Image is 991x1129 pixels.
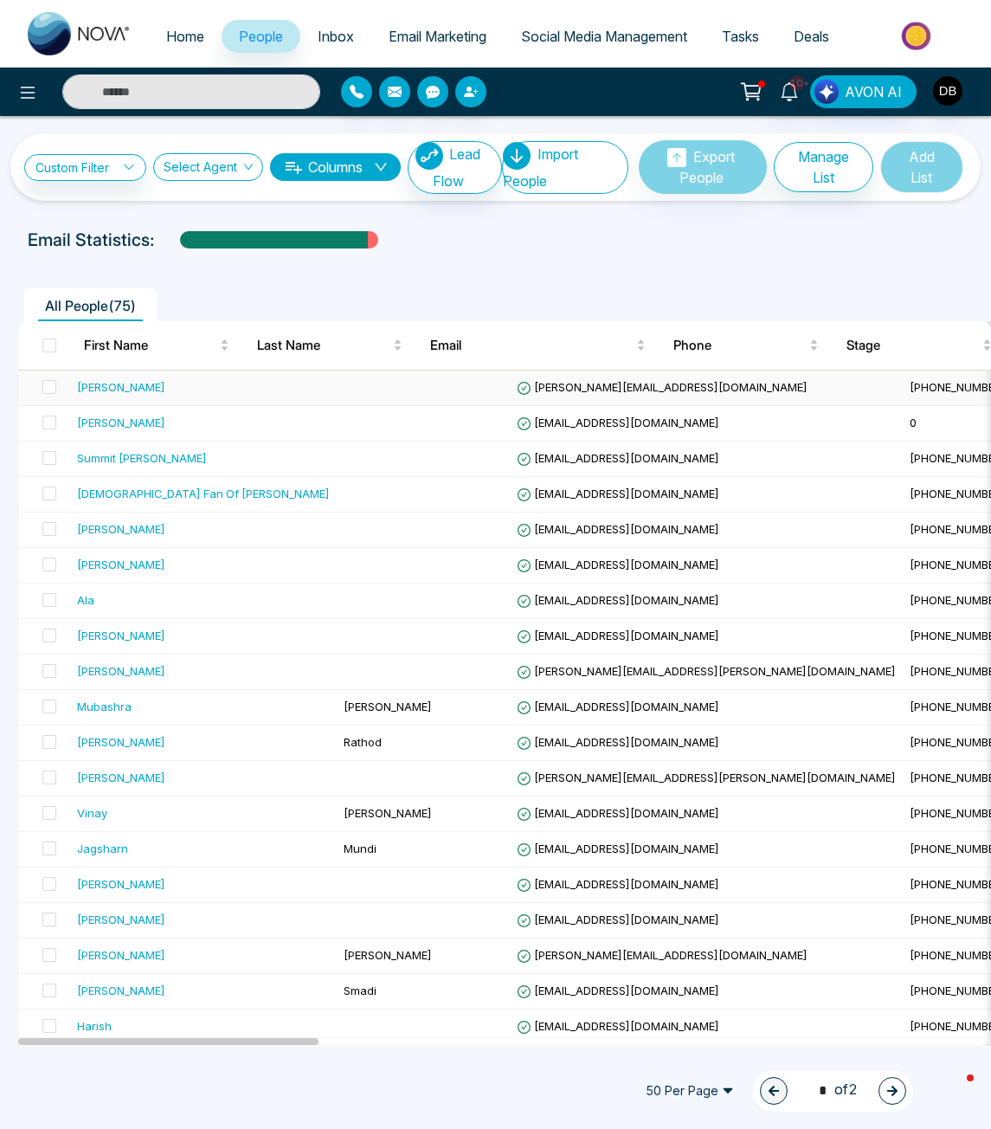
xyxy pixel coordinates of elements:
[77,414,165,431] div: [PERSON_NAME]
[38,297,143,314] span: All People ( 75 )
[433,145,481,190] span: Lead Flow
[634,1077,746,1105] span: 50 Per Page
[722,28,759,45] span: Tasks
[24,154,146,181] a: Custom Filter
[521,28,687,45] span: Social Media Management
[808,1079,858,1102] span: of 2
[503,145,578,190] span: Import People
[910,416,917,429] span: 0
[344,984,376,997] span: Smadi
[517,700,719,713] span: [EMAIL_ADDRESS][DOMAIN_NAME]
[660,321,833,370] th: Phone
[300,20,371,53] a: Inbox
[416,321,660,370] th: Email
[776,20,846,53] a: Deals
[673,335,806,356] span: Phone
[77,485,330,502] div: [DEMOGRAPHIC_DATA] Fan Of [PERSON_NAME]
[77,1017,112,1035] div: Harish
[28,12,132,55] img: Nova CRM Logo
[814,80,839,104] img: Lead Flow
[430,335,633,356] span: Email
[77,662,165,680] div: [PERSON_NAME]
[77,591,94,609] div: Ala
[517,380,808,394] span: [PERSON_NAME][EMAIL_ADDRESS][DOMAIN_NAME]
[705,20,776,53] a: Tasks
[845,81,902,102] span: AVON AI
[855,16,981,55] img: Market-place.gif
[517,948,808,962] span: [PERSON_NAME][EMAIL_ADDRESS][DOMAIN_NAME]
[77,804,107,822] div: Vinay
[222,20,300,53] a: People
[517,735,719,749] span: [EMAIL_ADDRESS][DOMAIN_NAME]
[504,20,705,53] a: Social Media Management
[810,75,917,108] button: AVON AI
[77,520,165,538] div: [PERSON_NAME]
[517,664,896,678] span: [PERSON_NAME][EMAIL_ADDRESS][PERSON_NAME][DOMAIN_NAME]
[517,487,719,500] span: [EMAIL_ADDRESS][DOMAIN_NAME]
[517,1019,719,1033] span: [EMAIL_ADDRESS][DOMAIN_NAME]
[517,593,719,607] span: [EMAIL_ADDRESS][DOMAIN_NAME]
[769,75,810,106] a: 10+
[933,76,962,106] img: User Avatar
[77,769,165,786] div: [PERSON_NAME]
[679,148,736,186] span: Export People
[77,698,132,715] div: Mubashra
[517,806,719,820] span: [EMAIL_ADDRESS][DOMAIN_NAME]
[517,877,719,891] span: [EMAIL_ADDRESS][DOMAIN_NAME]
[77,627,165,644] div: [PERSON_NAME]
[639,140,767,194] button: Export People
[517,451,719,465] span: [EMAIL_ADDRESS][DOMAIN_NAME]
[344,842,376,855] span: Mundi
[77,449,207,467] div: Summit [PERSON_NAME]
[794,28,829,45] span: Deals
[517,558,719,571] span: [EMAIL_ADDRESS][DOMAIN_NAME]
[789,75,805,91] span: 10+
[371,20,504,53] a: Email Marketing
[408,141,502,194] button: Lead Flow
[77,982,165,999] div: [PERSON_NAME]
[932,1070,974,1112] iframe: Intercom live chat
[70,321,243,370] th: First Name
[243,321,416,370] th: Last Name
[270,153,401,181] button: Columnsdown
[84,335,216,356] span: First Name
[77,911,165,928] div: [PERSON_NAME]
[517,629,719,642] span: [EMAIL_ADDRESS][DOMAIN_NAME]
[517,771,896,784] span: [PERSON_NAME][EMAIL_ADDRESS][PERSON_NAME][DOMAIN_NAME]
[257,335,389,356] span: Last Name
[318,28,354,45] span: Inbox
[77,556,165,573] div: [PERSON_NAME]
[344,735,382,749] span: Rathod
[77,733,165,751] div: [PERSON_NAME]
[166,28,204,45] span: Home
[415,142,443,170] img: Lead Flow
[77,875,165,893] div: [PERSON_NAME]
[239,28,283,45] span: People
[77,840,128,857] div: Jagsharn
[517,522,719,536] span: [EMAIL_ADDRESS][DOMAIN_NAME]
[77,378,165,396] div: [PERSON_NAME]
[77,946,165,964] div: [PERSON_NAME]
[344,700,432,713] span: [PERSON_NAME]
[401,141,502,194] a: Lead FlowLead Flow
[517,984,719,997] span: [EMAIL_ADDRESS][DOMAIN_NAME]
[28,227,154,253] p: Email Statistics:
[846,335,979,356] span: Stage
[374,160,388,174] span: down
[344,806,432,820] span: [PERSON_NAME]
[517,416,719,429] span: [EMAIL_ADDRESS][DOMAIN_NAME]
[517,913,719,926] span: [EMAIL_ADDRESS][DOMAIN_NAME]
[389,28,486,45] span: Email Marketing
[344,948,432,962] span: [PERSON_NAME]
[774,142,873,192] button: Manage List
[517,842,719,855] span: [EMAIL_ADDRESS][DOMAIN_NAME]
[149,20,222,53] a: Home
